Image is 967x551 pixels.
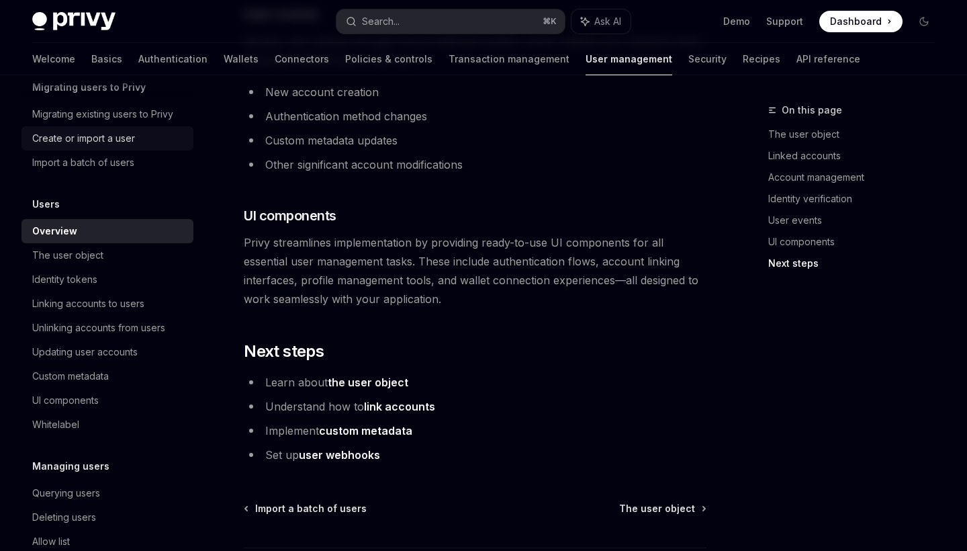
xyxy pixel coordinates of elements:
a: Wallets [224,43,259,75]
span: Ask AI [594,15,621,28]
a: Next steps [768,253,946,274]
li: Understand how to [244,397,706,416]
a: Identity verification [768,188,946,210]
div: Allow list [32,534,70,550]
a: Linked accounts [768,145,946,167]
button: Toggle dark mode [913,11,935,32]
a: User events [768,210,946,231]
div: Querying users [32,485,100,501]
a: Overview [21,219,193,243]
a: user webhooks [299,448,380,462]
div: Migrating existing users to Privy [32,106,173,122]
button: Search...⌘K [336,9,564,34]
div: Unlinking accounts from users [32,320,165,336]
a: Unlinking accounts from users [21,316,193,340]
a: Policies & controls [345,43,432,75]
a: Authentication [138,43,208,75]
a: UI components [768,231,946,253]
div: Updating user accounts [32,344,138,360]
div: The user object [32,247,103,263]
a: custom metadata [319,424,412,438]
span: On this page [782,102,842,118]
div: Custom metadata [32,368,109,384]
span: ⌘ K [543,16,557,27]
div: Linking accounts to users [32,296,144,312]
div: Deleting users [32,509,96,525]
a: Import a batch of users [21,151,193,175]
a: The user object [768,124,946,145]
a: Transaction management [449,43,569,75]
div: Search... [362,13,400,30]
span: The user object [619,502,695,515]
a: Deleting users [21,505,193,529]
li: Authentication method changes [244,107,706,126]
a: Whitelabel [21,413,193,437]
li: Set up [244,446,706,464]
a: Migrating existing users to Privy [21,102,193,126]
a: Account management [768,167,946,188]
a: link accounts [364,400,435,414]
li: Other significant account modifications [244,155,706,174]
span: Privy streamlines implementation by providing ready-to-use UI components for all essential user m... [244,233,706,308]
span: Next steps [244,341,324,362]
img: dark logo [32,12,116,31]
div: Create or import a user [32,130,135,146]
li: Custom metadata updates [244,131,706,150]
h5: Users [32,196,60,212]
div: Identity tokens [32,271,97,288]
a: UI components [21,388,193,413]
a: the user object [328,376,408,390]
a: Recipes [743,43,780,75]
a: Security [688,43,727,75]
a: Connectors [275,43,329,75]
a: Basics [91,43,122,75]
a: Updating user accounts [21,340,193,364]
div: Import a batch of users [32,155,134,171]
span: Dashboard [830,15,882,28]
a: User management [586,43,672,75]
span: Import a batch of users [255,502,367,515]
div: UI components [32,392,99,409]
a: Support [766,15,803,28]
a: The user object [21,243,193,267]
div: Overview [32,223,77,239]
a: Querying users [21,481,193,505]
a: Create or import a user [21,126,193,151]
div: Whitelabel [32,417,79,433]
a: Dashboard [819,11,903,32]
a: Custom metadata [21,364,193,388]
a: Demo [723,15,750,28]
a: Linking accounts to users [21,292,193,316]
span: UI components [244,206,336,225]
li: New account creation [244,83,706,101]
li: Learn about [244,373,706,392]
a: Welcome [32,43,75,75]
a: Import a batch of users [245,502,367,515]
li: Implement [244,421,706,440]
h5: Managing users [32,458,109,474]
a: API reference [796,43,860,75]
button: Ask AI [571,9,631,34]
a: The user object [619,502,705,515]
a: Identity tokens [21,267,193,292]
